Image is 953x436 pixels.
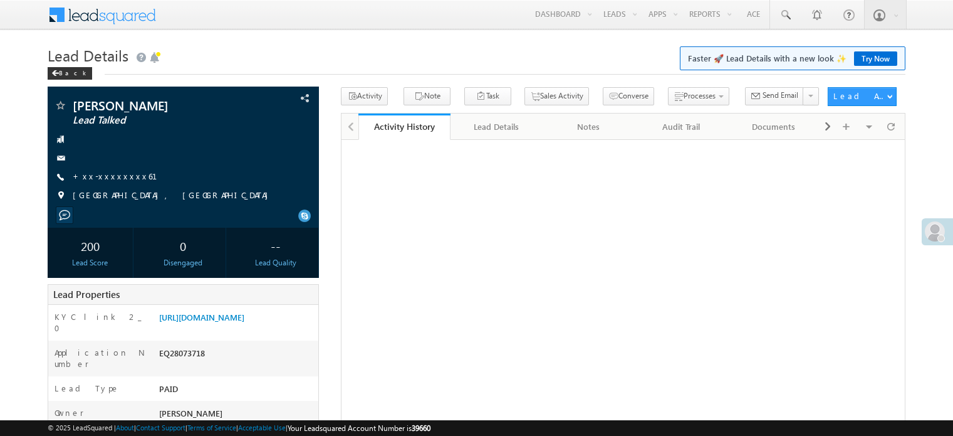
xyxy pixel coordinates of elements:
button: Converse [603,87,654,105]
a: Lead Details [450,114,543,140]
a: [URL][DOMAIN_NAME] [159,312,244,322]
a: +xx-xxxxxxxx61 [73,171,172,181]
div: Documents [738,119,809,134]
div: Lead Score [51,257,130,269]
div: 200 [51,234,130,257]
a: Acceptable Use [238,423,286,432]
span: Processes [684,91,716,100]
span: 39660 [412,423,430,433]
button: Sales Activity [524,87,589,105]
a: About [116,423,134,432]
a: Documents [728,114,820,140]
div: Notes [553,119,624,134]
label: Owner [55,407,84,418]
button: Lead Actions [828,87,897,106]
span: Lead Details [48,45,128,65]
div: Lead Actions [833,90,887,102]
a: Terms of Service [187,423,236,432]
a: Notes [543,114,635,140]
a: Audit Trail [635,114,727,140]
div: 0 [143,234,222,257]
a: Back [48,66,98,77]
div: Lead Details [461,119,531,134]
label: Application Number [55,347,146,370]
label: KYC link 2_0 [55,311,146,334]
div: Activity History [368,120,441,132]
button: Task [464,87,511,105]
span: [PERSON_NAME] [73,99,241,112]
button: Send Email [745,87,804,105]
span: Lead Talked [73,114,241,127]
div: PAID [156,383,318,400]
a: Contact Support [136,423,185,432]
a: Try Now [854,51,897,66]
div: Audit Trail [645,119,716,134]
div: Back [48,67,92,80]
button: Note [404,87,450,105]
span: Your Leadsquared Account Number is [288,423,430,433]
span: Send Email [763,90,798,101]
div: -- [236,234,315,257]
span: [GEOGRAPHIC_DATA], [GEOGRAPHIC_DATA] [73,189,274,202]
div: EQ28073718 [156,347,318,364]
label: Lead Type [55,383,120,394]
button: Activity [341,87,388,105]
span: © 2025 LeadSquared | | | | | [48,422,430,434]
div: Lead Quality [236,257,315,269]
div: Disengaged [143,257,222,269]
button: Processes [668,87,729,105]
span: [PERSON_NAME] [159,408,222,418]
span: Lead Properties [53,288,120,300]
span: Faster 🚀 Lead Details with a new look ✨ [688,52,897,65]
a: Activity History [358,114,450,140]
